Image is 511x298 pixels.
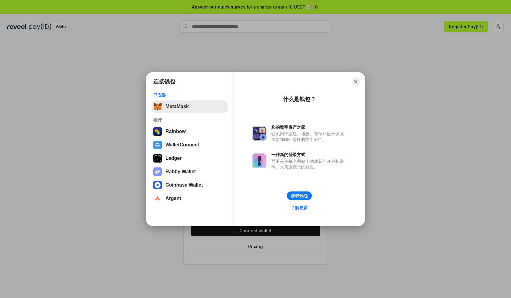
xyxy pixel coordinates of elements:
[153,167,162,176] img: svg+xml,%3Csvg%20xmlns%3D%22http%3A%2F%2Fwww.w3.org%2F2000%2Fsvg%22%20fill%3D%22none%22%20viewBox...
[151,179,228,191] button: Coinbase Wallet
[165,182,203,188] div: Coinbase Wallet
[151,139,228,151] button: WalletConnect
[165,156,182,161] div: Ledger
[287,191,312,200] button: 获取钱包
[252,126,266,141] img: svg+xml,%3Csvg%20xmlns%3D%22http%3A%2F%2Fwww.w3.org%2F2000%2Fsvg%22%20fill%3D%22none%22%20viewBox...
[153,181,162,189] img: svg+xml,%3Csvg%20width%3D%2228%22%20height%3D%2228%22%20viewBox%3D%220%200%2028%2028%22%20fill%3D...
[153,127,162,136] img: svg+xml,%3Csvg%20width%3D%22120%22%20height%3D%22120%22%20viewBox%3D%220%200%20120%20120%22%20fil...
[287,204,311,212] a: 了解更多
[153,93,226,98] div: 已安装
[153,141,162,149] img: svg+xml,%3Csvg%20width%3D%2228%22%20height%3D%2228%22%20viewBox%3D%220%200%2028%2028%22%20fill%3D...
[352,77,360,86] button: Close
[165,196,181,201] div: Argent
[151,192,228,205] button: Argent
[271,124,347,130] div: 您的数字资产之家
[271,131,347,142] div: 钱包用于发送、接收、存储和显示像以太坊和NFT这样的数字资产。
[271,152,347,157] div: 一种新的登录方式
[165,104,189,109] div: MetaMask
[165,169,196,174] div: Rabby Wallet
[252,153,266,168] img: svg+xml,%3Csvg%20xmlns%3D%22http%3A%2F%2Fwww.w3.org%2F2000%2Fsvg%22%20fill%3D%22none%22%20viewBox...
[153,102,162,111] img: svg+xml,%3Csvg%20fill%3D%22none%22%20height%3D%2233%22%20viewBox%3D%220%200%2035%2033%22%20width%...
[151,166,228,178] button: Rabby Wallet
[153,154,162,163] img: svg+xml,%3Csvg%20xmlns%3D%22http%3A%2F%2Fwww.w3.org%2F2000%2Fsvg%22%20width%3D%2228%22%20height%3...
[151,125,228,138] button: Rainbow
[291,193,308,198] div: 获取钱包
[271,159,347,170] div: 而不是在每个网站上创建新的账户和密码，只需连接您的钱包。
[165,142,199,148] div: WalletConnect
[153,78,175,85] h1: 连接钱包
[151,152,228,164] button: Ledger
[165,129,186,134] div: Rainbow
[151,100,228,113] button: MetaMask
[153,117,226,123] div: 推荐
[153,194,162,203] img: svg+xml,%3Csvg%20width%3D%2228%22%20height%3D%2228%22%20viewBox%3D%220%200%2028%2028%22%20fill%3D...
[291,205,308,210] div: 了解更多
[283,96,316,103] div: 什么是钱包？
